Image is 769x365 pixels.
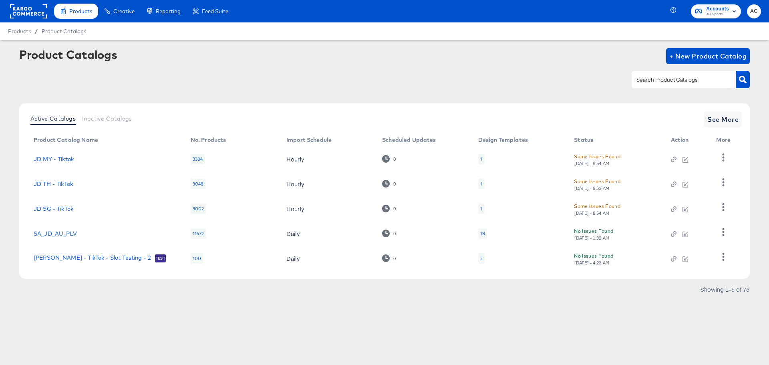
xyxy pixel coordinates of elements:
div: Product Catalogs [19,48,117,61]
div: 1 [480,181,482,187]
button: Some Issues Found[DATE] - 8:54 AM [574,152,620,166]
span: Products [69,8,92,14]
a: JD MY - Tiktok [34,156,74,162]
div: Product Catalog Name [34,137,98,143]
th: Action [664,134,710,147]
a: [PERSON_NAME] - TikTok - Slot Testing - 2 [34,254,151,262]
div: 2 [478,253,485,264]
div: Import Schedule [286,137,332,143]
td: Hourly [280,196,376,221]
span: Accounts [706,5,729,13]
div: Design Templates [478,137,528,143]
span: Inactive Catalogs [82,115,132,122]
div: 1 [480,156,482,162]
div: Showing 1–5 of 76 [700,286,750,292]
th: Status [568,134,664,147]
td: Hourly [280,147,376,171]
div: 0 [393,181,396,187]
div: 0 [382,230,396,237]
button: + New Product Catalog [666,48,750,64]
div: 0 [393,156,396,162]
span: Feed Suite [202,8,228,14]
span: JD Sports [706,11,729,18]
div: 0 [393,256,396,261]
div: 3384 [191,154,205,164]
span: See More [707,114,739,125]
td: Hourly [280,171,376,196]
td: Daily [280,221,376,246]
div: No. Products [191,137,226,143]
a: Product Catalogs [42,28,86,34]
span: AC [750,7,758,16]
div: Some Issues Found [574,202,620,210]
div: 18 [478,228,487,239]
div: [DATE] - 8:54 AM [574,161,610,166]
div: 0 [393,206,396,212]
div: 3002 [191,204,206,214]
div: [DATE] - 8:53 AM [574,186,610,191]
div: 1 [480,206,482,212]
div: 11472 [191,228,206,239]
div: 2 [480,255,483,262]
span: Creative [113,8,135,14]
button: AC [747,4,761,18]
div: 0 [382,180,396,188]
a: JD SG - TikTok [34,206,73,212]
a: JD TH - TikTok [34,181,73,187]
button: AccountsJD Sports [691,4,741,18]
div: 0 [382,254,396,262]
input: Search Product Catalogs [635,75,720,85]
div: 1 [478,154,484,164]
button: See More [704,111,742,127]
div: 1 [478,179,484,189]
div: 18 [480,230,485,237]
span: Products [8,28,31,34]
div: Some Issues Found [574,177,620,186]
span: Test [155,255,166,262]
button: Some Issues Found[DATE] - 8:54 AM [574,202,620,216]
div: 0 [393,231,396,236]
span: / [31,28,42,34]
button: Some Issues Found[DATE] - 8:53 AM [574,177,620,191]
a: SA_JD_AU_PLV [34,230,77,237]
div: 3048 [191,179,206,189]
div: Some Issues Found [574,152,620,161]
div: [DATE] - 8:54 AM [574,210,610,216]
div: 0 [382,205,396,212]
div: 100 [191,253,203,264]
div: 0 [382,155,396,163]
span: + New Product Catalog [669,50,747,62]
span: Reporting [156,8,181,14]
span: Active Catalogs [30,115,76,122]
td: Daily [280,246,376,271]
div: 1 [478,204,484,214]
div: Scheduled Updates [382,137,436,143]
th: More [710,134,740,147]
